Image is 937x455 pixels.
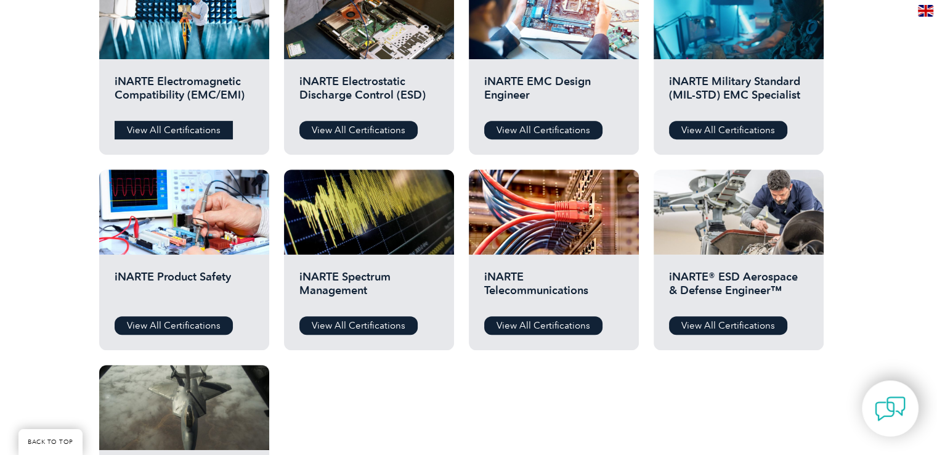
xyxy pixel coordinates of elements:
[115,270,254,307] h2: iNARTE Product Safety
[299,121,418,139] a: View All Certifications
[669,270,808,307] h2: iNARTE® ESD Aerospace & Defense Engineer™
[484,270,623,307] h2: iNARTE Telecommunications
[115,75,254,112] h2: iNARTE Electromagnetic Compatibility (EMC/EMI)
[484,75,623,112] h2: iNARTE EMC Design Engineer
[299,316,418,335] a: View All Certifications
[115,121,233,139] a: View All Certifications
[669,75,808,112] h2: iNARTE Military Standard (MIL-STD) EMC Specialist
[484,316,602,335] a: View All Certifications
[299,75,439,112] h2: iNARTE Electrostatic Discharge Control (ESD)
[18,429,83,455] a: BACK TO TOP
[918,5,933,17] img: en
[299,270,439,307] h2: iNARTE Spectrum Management
[669,316,787,335] a: View All Certifications
[484,121,602,139] a: View All Certifications
[115,316,233,335] a: View All Certifications
[875,393,906,424] img: contact-chat.png
[669,121,787,139] a: View All Certifications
